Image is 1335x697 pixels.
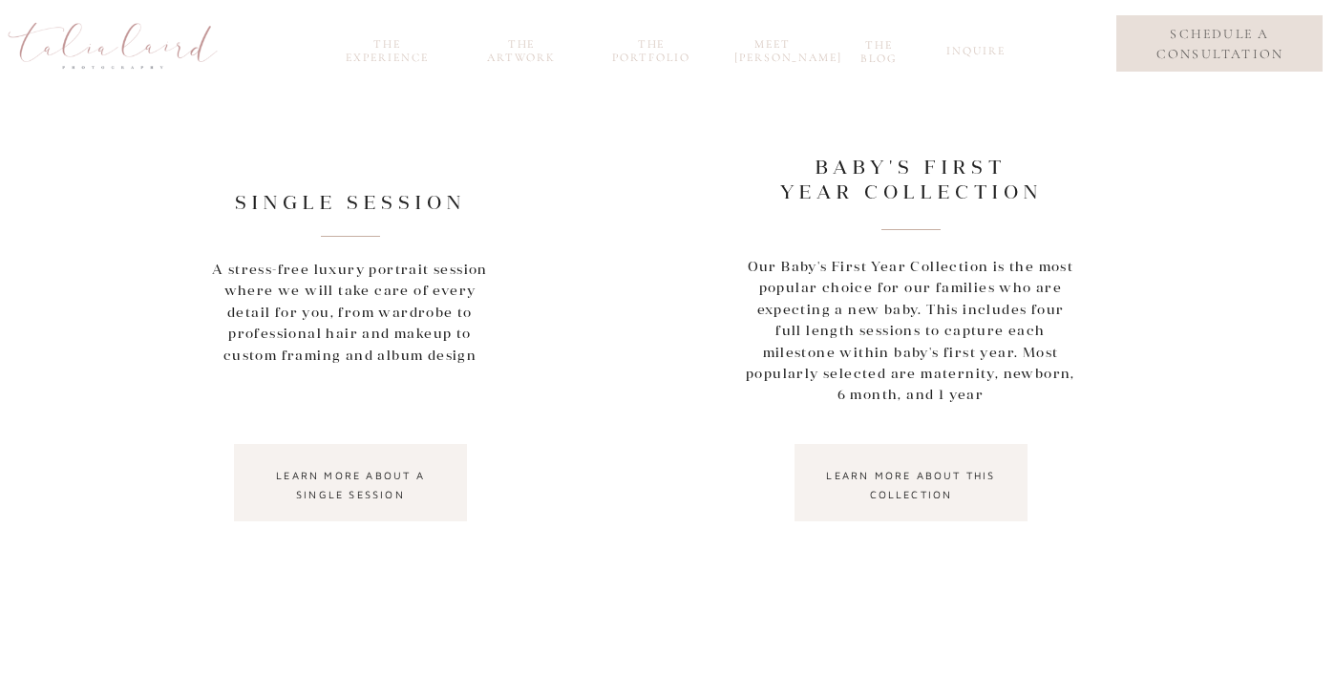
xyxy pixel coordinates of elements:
a: learn more about this collection [812,466,1010,500]
a: the experience [336,37,438,59]
a: the portfolio [605,37,697,59]
a: schedule a consultation [1132,24,1308,64]
a: the Artwork [476,37,567,59]
p: Our Baby's First Year Collection is the most popular choice for our families who are expecting a ... [745,256,1076,427]
a: learn more about a single session [251,466,450,500]
a: inquire [946,44,1000,66]
h2: single session [230,190,471,210]
h2: Baby's first year collection [774,155,1048,175]
a: meet [PERSON_NAME] [734,37,811,59]
a: the blog [849,38,909,60]
p: A stress-free luxury portrait session where we will take care of every detail for you, from wardr... [202,259,498,372]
